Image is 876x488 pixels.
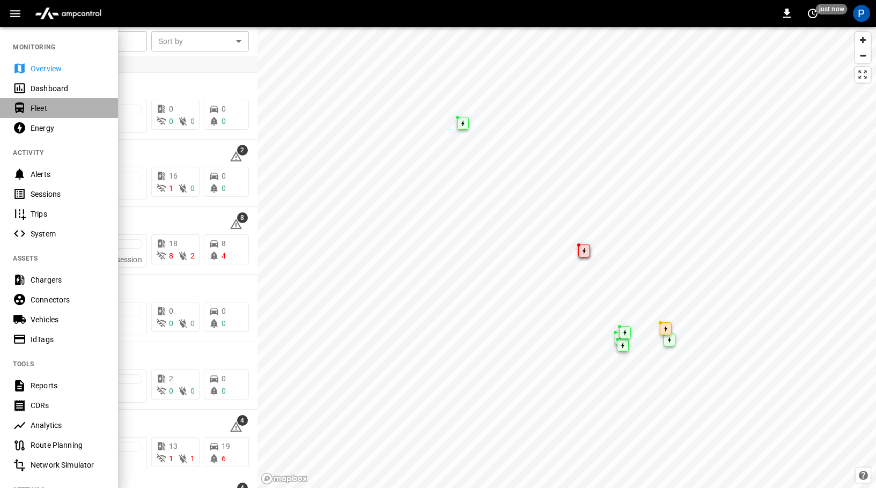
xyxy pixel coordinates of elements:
[31,460,105,470] div: Network Simulator
[31,334,105,345] div: IdTags
[31,83,105,94] div: Dashboard
[31,169,105,180] div: Alerts
[31,275,105,285] div: Chargers
[31,63,105,74] div: Overview
[31,420,105,431] div: Analytics
[816,4,848,14] span: just now
[31,228,105,239] div: System
[31,123,105,134] div: Energy
[804,5,821,22] button: set refresh interval
[31,3,106,24] img: ampcontrol.io logo
[31,103,105,114] div: Fleet
[31,380,105,391] div: Reports
[31,314,105,325] div: Vehicles
[31,294,105,305] div: Connectors
[853,5,870,22] div: profile-icon
[31,189,105,199] div: Sessions
[31,400,105,411] div: CDRs
[31,209,105,219] div: Trips
[31,440,105,450] div: Route Planning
